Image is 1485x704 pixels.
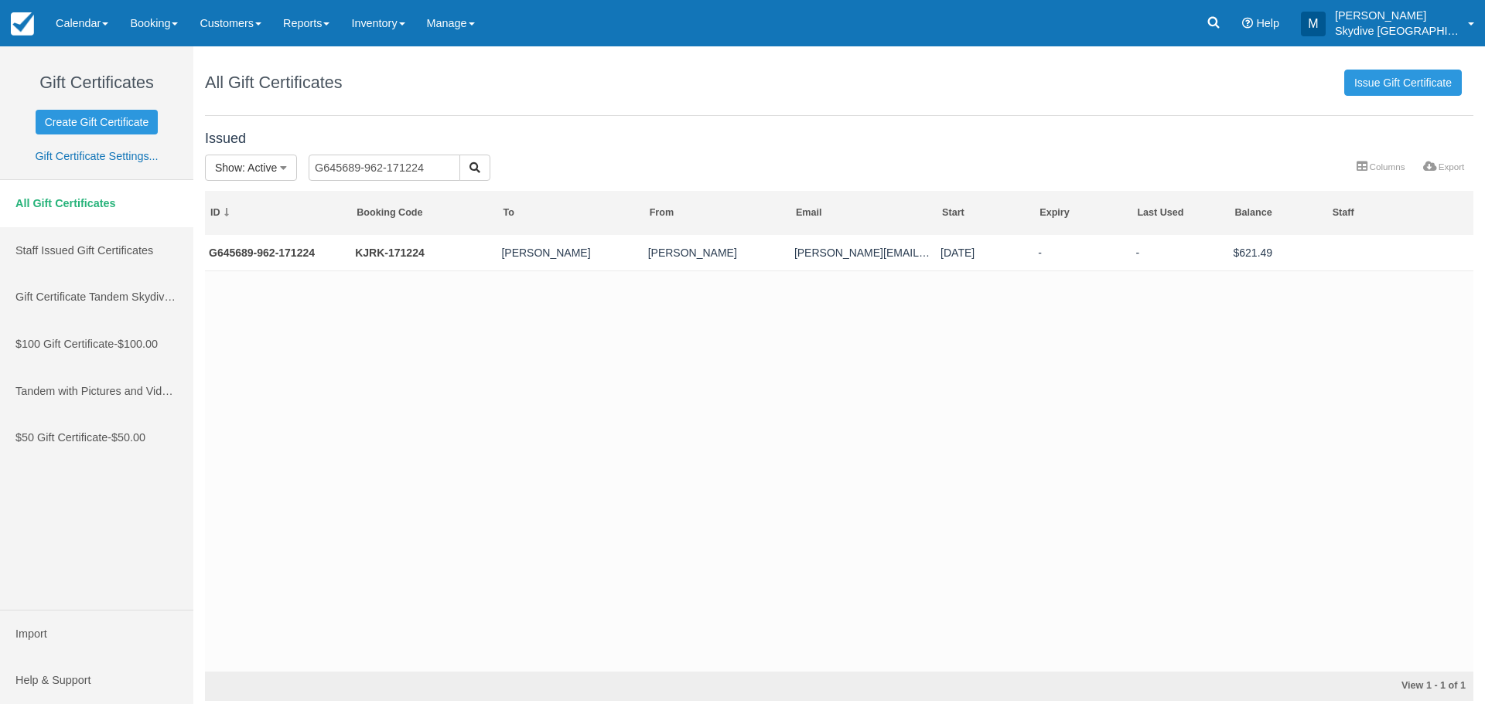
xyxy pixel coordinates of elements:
td: olivia.manovich@gmail.com [790,235,937,271]
ul: More [1347,156,1473,180]
span: $50.00 [111,431,145,444]
input: Search Gift Certificates [309,155,460,181]
td: $621.49 [1230,235,1327,271]
div: M [1301,12,1326,36]
span: Help [1256,17,1279,29]
div: To [503,206,639,219]
div: From [650,206,786,219]
td: G645689-962-171224 [205,235,351,271]
i: Help [1242,18,1253,29]
span: $100 Gift Certificate [15,338,114,350]
div: Balance [1235,206,1323,219]
td: - [1132,235,1229,271]
a: G645689-962-171224 [209,247,315,259]
td: Jacob Beare [497,235,643,271]
div: Expiry [1039,206,1127,219]
a: Create Gift Certificate [36,110,159,134]
h4: Issued [205,131,1473,147]
td: - [1034,235,1132,271]
h1: All Gift Certificates [205,73,342,92]
span: $100.00 [118,338,158,350]
div: Start [942,206,1029,219]
img: checkfront-main-nav-mini-logo.png [11,12,34,36]
a: Gift Certificate Settings... [35,150,158,162]
div: Booking Code [357,206,493,219]
span: Gift Certificate Tandem Skydive (tax included) [15,291,241,303]
p: Skydive [GEOGRAPHIC_DATA] [1335,23,1459,39]
td: 12/17/24 [937,235,1034,271]
span: : Active [242,162,277,174]
td: Olivia Beare [644,235,790,271]
a: KJRK-171224 [355,247,425,259]
a: Export [1414,156,1473,178]
span: $50 Gift Certificate [15,431,108,444]
span: Tandem with Pictures and Video Package (tax included) [15,385,291,397]
div: Staff [1333,206,1469,219]
div: Email [796,206,932,219]
a: Issue Gift Certificate [1344,70,1462,96]
span: Show [215,162,242,174]
p: [PERSON_NAME] [1335,8,1459,23]
div: View 1 - 1 of 1 [1058,679,1466,693]
td: KJRK-171224 [351,235,497,271]
button: Show: Active [205,155,297,181]
div: ID [210,206,346,219]
h1: Gift Certificates [12,73,182,92]
div: Last Used [1137,206,1224,219]
a: Columns [1347,156,1414,178]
